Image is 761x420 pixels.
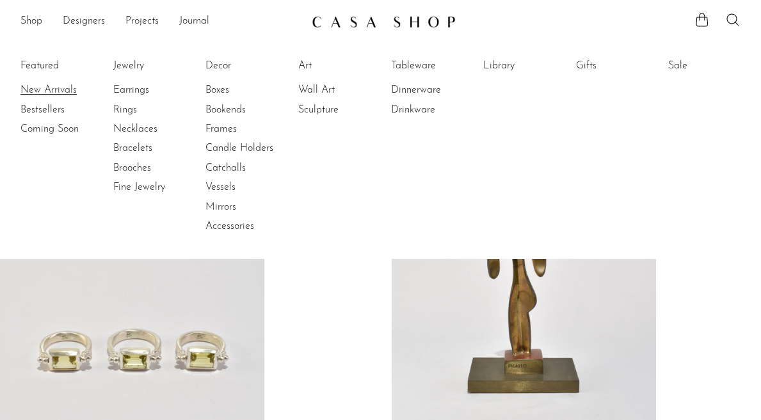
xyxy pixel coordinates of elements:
ul: Featured [20,81,116,139]
a: Necklaces [113,122,209,136]
a: Gifts [576,59,672,73]
a: Decor [205,59,301,73]
a: Tableware [391,59,487,73]
a: Fine Jewelry [113,180,209,194]
a: Vessels [205,180,301,194]
a: Brooches [113,161,209,175]
a: Jewelry [113,59,209,73]
a: Designers [63,13,105,30]
a: Mirrors [205,200,301,214]
ul: Jewelry [113,56,209,198]
a: Projects [125,13,159,30]
nav: Desktop navigation [20,11,301,33]
a: Art [298,59,394,73]
a: Earrings [113,83,209,97]
a: Frames [205,122,301,136]
a: Accessories [205,219,301,233]
a: Catchalls [205,161,301,175]
a: Journal [179,13,209,30]
a: Rings [113,103,209,117]
ul: Tableware [391,56,487,120]
a: Shop [20,13,42,30]
a: Bestsellers [20,103,116,117]
ul: Library [483,56,579,81]
a: Wall Art [298,83,394,97]
a: Drinkware [391,103,487,117]
a: Library [483,59,579,73]
a: Sculpture [298,103,394,117]
a: Coming Soon [20,122,116,136]
a: Bookends [205,103,301,117]
a: Candle Holders [205,141,301,155]
a: Dinnerware [391,83,487,97]
a: Bracelets [113,141,209,155]
a: New Arrivals [20,83,116,97]
ul: NEW HEADER MENU [20,11,301,33]
ul: Decor [205,56,301,237]
ul: Art [298,56,394,120]
ul: Gifts [576,56,672,81]
a: Boxes [205,83,301,97]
